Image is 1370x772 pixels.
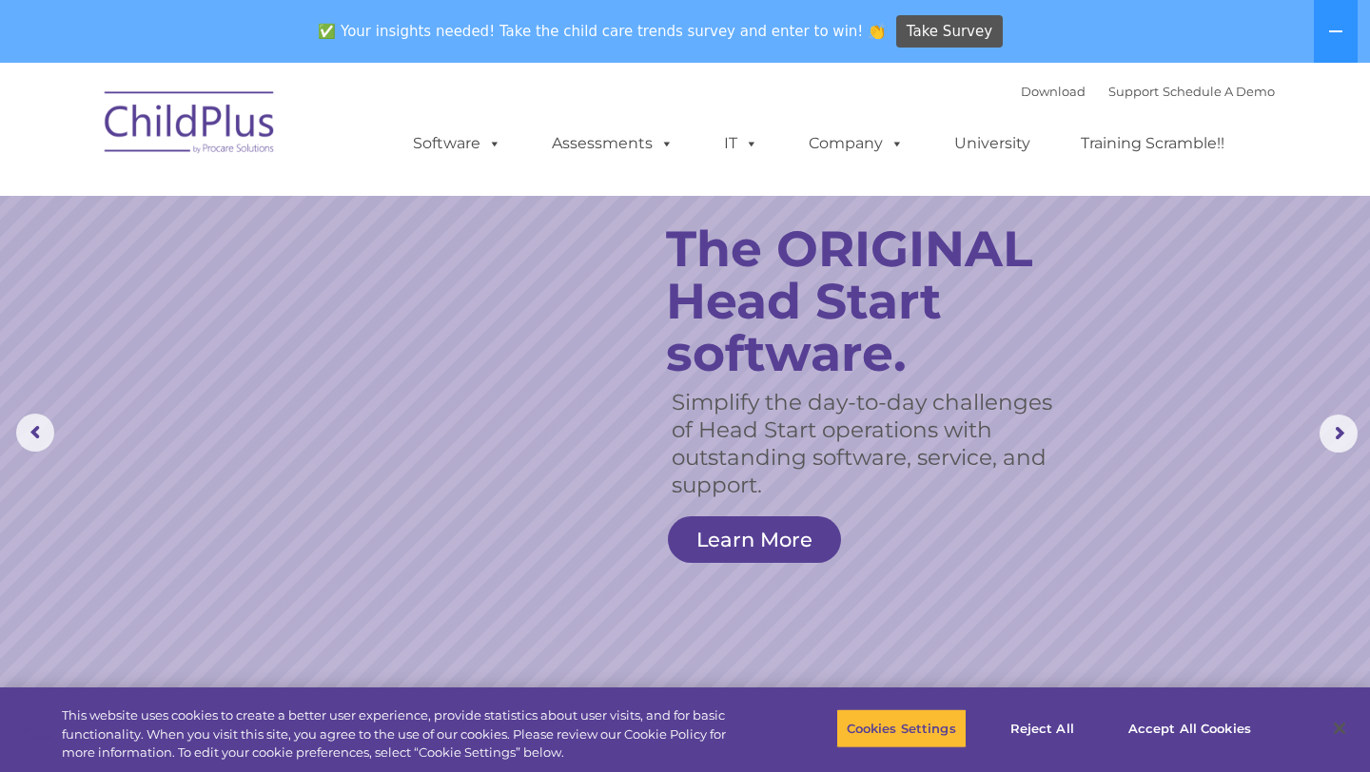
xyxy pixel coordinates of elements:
a: Learn More [668,516,841,563]
font: | [1021,84,1275,99]
a: IT [705,125,777,163]
span: ✅ Your insights needed! Take the child care trends survey and enter to win! 👏 [311,12,893,49]
a: Assessments [533,125,693,163]
a: Schedule A Demo [1163,84,1275,99]
span: Last name [264,125,323,140]
a: Software [394,125,520,163]
div: This website uses cookies to create a better user experience, provide statistics about user visit... [62,706,753,762]
button: Reject All [983,708,1102,748]
a: Support [1108,84,1159,99]
a: Take Survey [896,15,1004,48]
a: Download [1021,84,1086,99]
rs-layer: Simplify the day-to-day challenges of Head Start operations with outstanding software, service, a... [672,389,1073,499]
button: Close [1319,707,1360,749]
rs-layer: The ORIGINAL Head Start software. [666,222,1093,379]
a: Company [790,125,923,163]
img: ChildPlus by Procare Solutions [95,78,285,173]
a: University [935,125,1049,163]
button: Cookies Settings [836,708,967,748]
button: Accept All Cookies [1118,708,1262,748]
span: Take Survey [907,15,992,48]
a: Training Scramble!! [1062,125,1243,163]
span: Phone number [264,203,345,218]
